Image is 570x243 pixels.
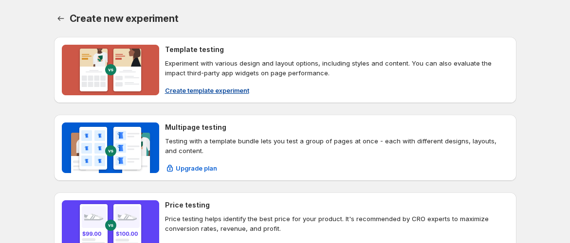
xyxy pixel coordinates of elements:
[159,83,255,98] button: Create template experiment
[62,122,159,173] img: Multipage testing
[165,86,249,95] span: Create template experiment
[62,45,159,95] img: Template testing
[165,122,226,132] h4: Multipage testing
[70,13,179,24] span: Create new experiment
[159,160,223,176] button: Upgrade plan
[165,58,509,78] p: Experiment with various design and layout options, including styles and content. You can also eva...
[176,163,217,173] span: Upgrade plan
[165,136,509,156] p: Testing with a template bundle lets you test a group of pages at once - each with different desig...
[54,12,68,25] button: Back
[165,45,224,54] h4: Template testing
[165,214,509,233] p: Price testing helps identify the best price for your product. It's recommended by CRO experts to ...
[165,200,210,210] h4: Price testing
